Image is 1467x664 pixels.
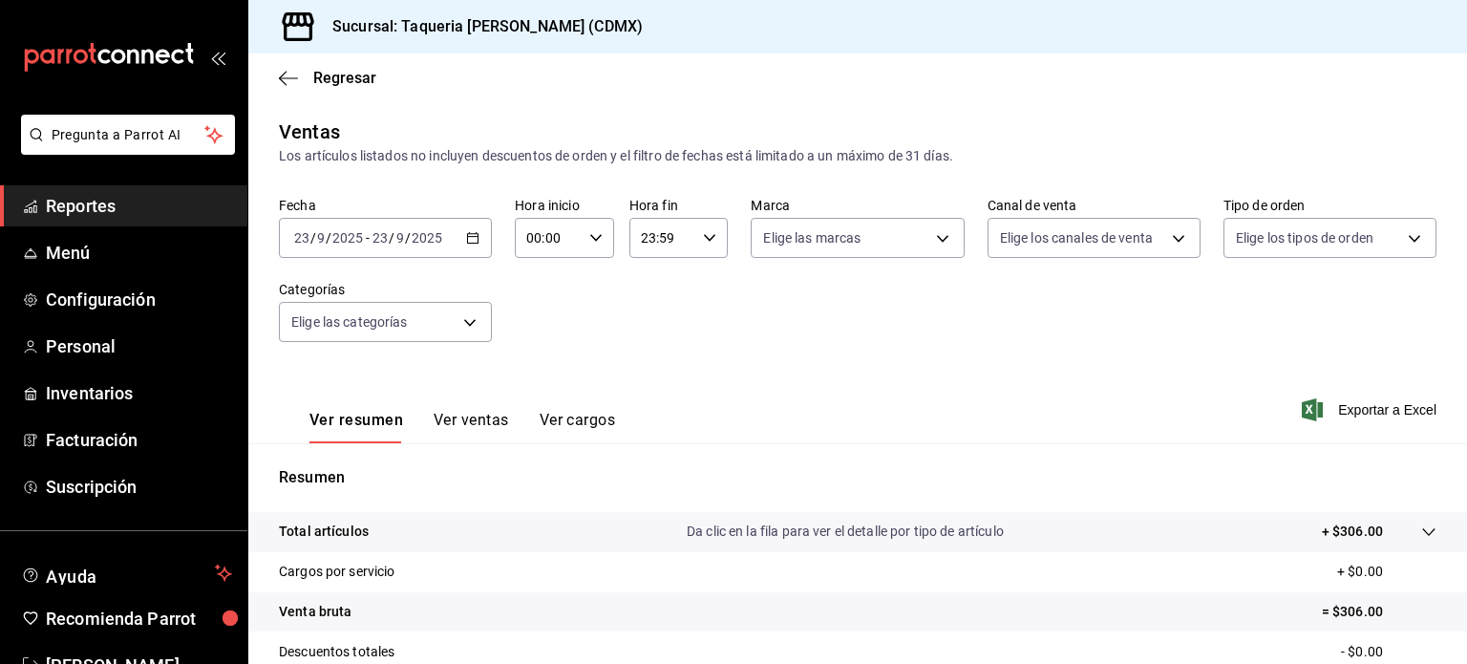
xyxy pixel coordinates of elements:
span: Facturación [46,427,232,453]
label: Hora inicio [515,199,614,212]
label: Categorías [279,283,492,296]
span: / [310,230,316,246]
span: Pregunta a Parrot AI [52,125,205,145]
span: Elige los canales de venta [1000,228,1153,247]
button: Ver resumen [309,411,403,443]
span: Suscripción [46,474,232,500]
label: Canal de venta [988,199,1201,212]
div: navigation tabs [309,411,615,443]
input: -- [293,230,310,246]
button: Exportar a Excel [1306,398,1436,421]
input: -- [395,230,405,246]
p: + $0.00 [1337,562,1436,582]
span: Recomienda Parrot [46,606,232,632]
div: Los artículos listados no incluyen descuentos de orden y el filtro de fechas está limitado a un m... [279,146,1436,166]
span: Elige los tipos de orden [1236,228,1373,247]
label: Fecha [279,199,492,212]
a: Pregunta a Parrot AI [13,139,235,159]
span: - [366,230,370,246]
span: / [389,230,394,246]
button: Regresar [279,69,376,87]
span: Inventarios [46,380,232,406]
p: = $306.00 [1322,602,1436,622]
span: Elige las marcas [763,228,861,247]
input: ---- [411,230,443,246]
span: Ayuda [46,562,207,585]
h3: Sucursal: Taqueria [PERSON_NAME] (CDMX) [317,15,643,38]
button: Ver ventas [434,411,509,443]
input: -- [316,230,326,246]
p: Total artículos [279,522,369,542]
input: ---- [331,230,364,246]
p: Resumen [279,466,1436,489]
span: / [405,230,411,246]
span: Reportes [46,193,232,219]
input: -- [372,230,389,246]
span: Elige las categorías [291,312,408,332]
p: Venta bruta [279,602,351,622]
button: Pregunta a Parrot AI [21,115,235,155]
p: - $0.00 [1341,642,1436,662]
span: Regresar [313,69,376,87]
p: + $306.00 [1322,522,1383,542]
label: Tipo de orden [1223,199,1436,212]
label: Marca [751,199,964,212]
p: Cargos por servicio [279,562,395,582]
div: Ventas [279,118,340,146]
span: / [326,230,331,246]
span: Configuración [46,287,232,312]
button: open_drawer_menu [210,50,225,65]
span: Menú [46,240,232,266]
span: Personal [46,333,232,359]
label: Hora fin [629,199,729,212]
p: Descuentos totales [279,642,394,662]
button: Ver cargos [540,411,616,443]
p: Da clic en la fila para ver el detalle por tipo de artículo [687,522,1004,542]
